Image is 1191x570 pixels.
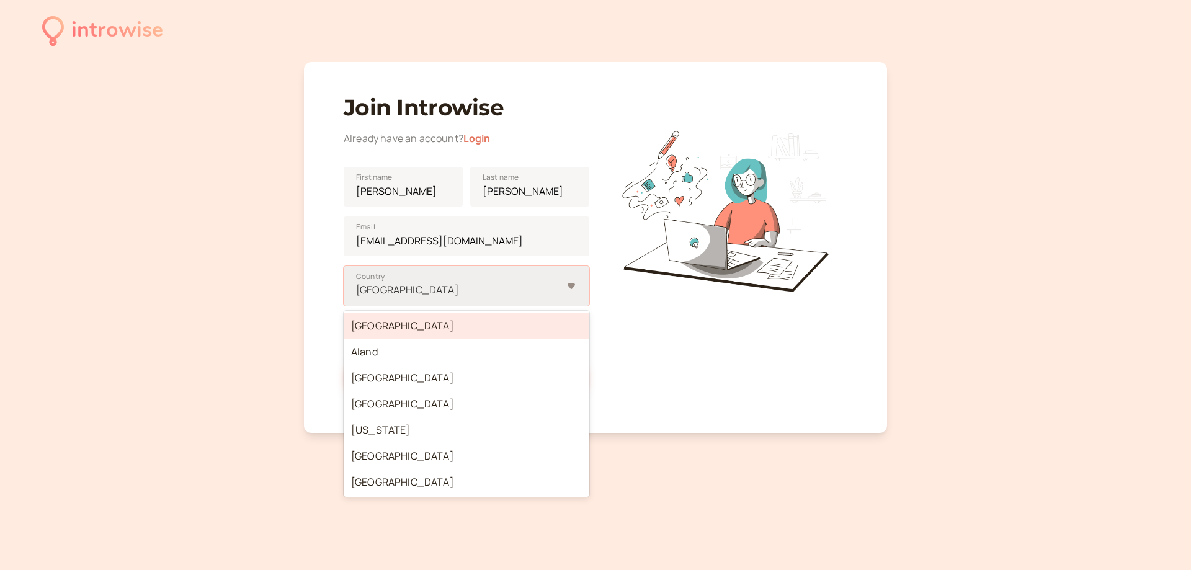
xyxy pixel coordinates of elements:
input: Email [344,216,589,256]
div: [GEOGRAPHIC_DATA] [344,391,589,417]
div: Already have an account? [344,131,589,147]
span: First name [356,171,393,184]
div: [GEOGRAPHIC_DATA] [344,443,589,470]
span: Email [356,221,375,233]
div: [GEOGRAPHIC_DATA] [344,365,589,391]
div: [US_STATE] [344,417,589,443]
h1: Join Introwise [344,94,589,121]
div: Aland [344,339,589,365]
div: Anguilla [344,495,589,521]
a: introwise [42,14,163,48]
div: introwise [71,14,163,48]
div: [GEOGRAPHIC_DATA] [344,313,589,339]
input: Last name [470,167,589,207]
input: First name [344,167,463,207]
a: Login [463,131,491,145]
input: [GEOGRAPHIC_DATA][GEOGRAPHIC_DATA]Aland[GEOGRAPHIC_DATA][GEOGRAPHIC_DATA][US_STATE][GEOGRAPHIC_DA... [355,283,357,297]
div: [GEOGRAPHIC_DATA] [344,470,589,496]
iframe: Chat Widget [1129,510,1191,570]
span: Last name [483,171,519,184]
span: Country [356,270,385,283]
